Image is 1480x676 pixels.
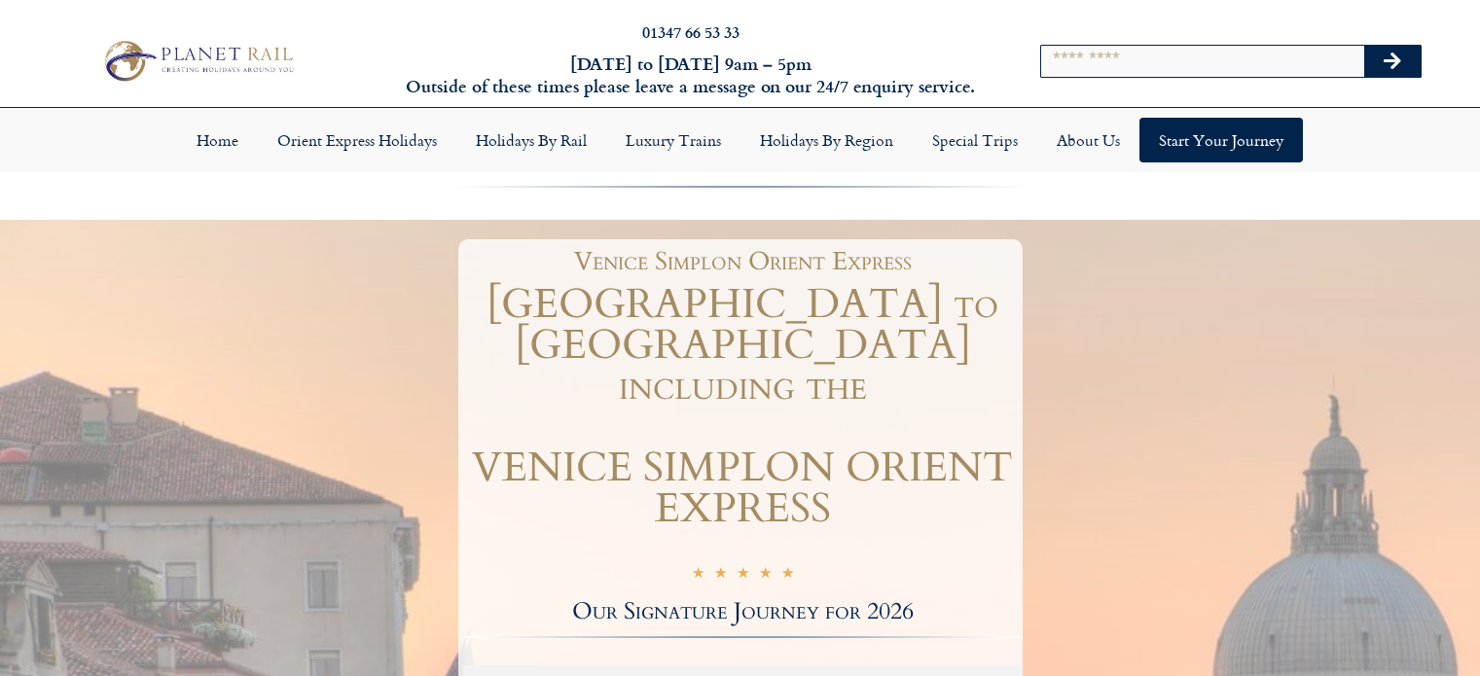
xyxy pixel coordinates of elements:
[1364,46,1421,77] button: Search
[10,118,1470,162] nav: Menu
[642,20,740,43] a: 01347 66 53 33
[759,564,772,587] i: ☆
[463,284,1023,529] h1: [GEOGRAPHIC_DATA] to [GEOGRAPHIC_DATA] including the VENICE SIMPLON ORIENT EXPRESS
[913,118,1037,162] a: Special Trips
[96,36,299,86] img: Planet Rail Train Holidays Logo
[740,118,913,162] a: Holidays by Region
[177,118,258,162] a: Home
[473,249,1013,274] h1: Venice Simplon Orient Express
[1037,118,1139,162] a: About Us
[456,118,606,162] a: Holidays by Rail
[463,600,1023,623] h2: Our Signature Journey for 2026
[692,561,794,587] div: 5/5
[781,564,794,587] i: ☆
[400,53,982,98] h6: [DATE] to [DATE] 9am – 5pm Outside of these times please leave a message on our 24/7 enquiry serv...
[1139,118,1303,162] a: Start your Journey
[258,118,456,162] a: Orient Express Holidays
[692,564,704,587] i: ☆
[714,564,727,587] i: ☆
[737,564,749,587] i: ☆
[606,118,740,162] a: Luxury Trains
